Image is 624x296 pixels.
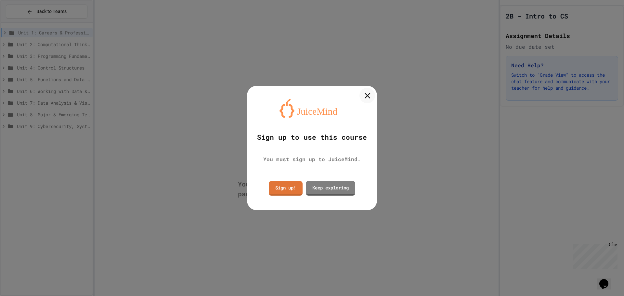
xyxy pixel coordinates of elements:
a: Keep exploring [306,181,355,196]
div: Sign up to use this course [257,132,367,143]
div: Chat with us now!Close [3,3,45,41]
img: logo-orange.svg [279,99,344,118]
a: Sign up! [269,181,303,196]
div: You must sign up to JuiceMind. [263,155,361,163]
